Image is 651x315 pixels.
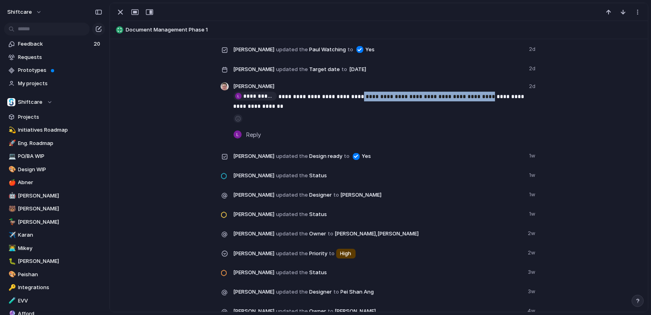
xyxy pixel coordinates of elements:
span: shiftcare [7,8,32,16]
span: Status [234,170,525,181]
span: Karan [18,231,102,239]
div: 🤖 [8,191,14,200]
span: Priority [234,247,523,259]
button: 🧪 [7,297,15,305]
span: Prototypes [18,66,102,74]
a: 🐻[PERSON_NAME] [4,203,105,215]
span: Peishan [18,271,102,279]
div: ✈️ [8,231,14,240]
span: High [340,250,352,258]
button: Document Management Phase 1 [114,23,644,36]
a: 🐛[PERSON_NAME] [4,255,105,267]
span: to [344,152,350,160]
span: Design ready [234,150,525,162]
span: EVV [18,297,102,305]
div: 🚀 [8,139,14,148]
span: 2d [529,63,537,73]
span: My projects [18,80,102,88]
button: 🍎 [7,178,15,187]
div: 🍎 [8,178,14,187]
span: updated the [276,210,308,218]
a: 🧪EVV [4,295,105,307]
span: [PERSON_NAME] [234,65,275,73]
span: Yes [366,46,375,54]
span: Status [234,208,525,220]
span: 2d [529,44,537,53]
span: to [333,191,339,199]
span: [PERSON_NAME] [234,269,275,277]
span: to [348,46,353,54]
button: 🎨 [7,271,15,279]
span: Shiftcare [18,98,43,106]
span: 3w [528,267,537,276]
span: 2w [528,247,537,257]
span: to [329,250,335,258]
a: 🔑Integrations [4,281,105,294]
span: Paul Watching [234,44,525,55]
span: 3w [528,286,537,296]
span: updated the [276,65,308,73]
span: 4w [528,305,537,315]
button: 🐻 [7,205,15,213]
span: Feedback [18,40,91,48]
span: Owner [234,228,523,239]
span: [PERSON_NAME] , [PERSON_NAME] [335,230,419,238]
span: [PERSON_NAME] [234,82,275,90]
div: 💻 [8,152,14,161]
div: 💫 [8,126,14,135]
span: Design WIP [18,166,102,174]
span: updated the [276,152,308,160]
span: to [333,288,339,296]
span: 1w [529,170,537,179]
span: Initiatives Roadmap [18,126,102,134]
button: 🦆 [7,218,15,226]
span: Eng. Roadmap [18,139,102,147]
span: Designer [234,189,525,200]
span: [PERSON_NAME] [341,191,382,199]
a: Requests [4,51,105,63]
a: Prototypes [4,64,105,76]
button: 💻 [7,152,15,160]
span: Integrations [18,283,102,292]
a: 🎨Peishan [4,269,105,281]
button: 🎨 [7,166,15,174]
span: PO/BA WIP [18,152,102,160]
button: Shiftcare [4,96,105,108]
span: updated the [276,46,308,54]
span: Status [234,267,523,278]
a: 👨‍💻Mikey [4,242,105,254]
span: to [328,230,333,238]
span: to [341,65,347,73]
a: 🚀Eng. Roadmap [4,137,105,149]
span: [PERSON_NAME] [234,191,275,199]
span: [PERSON_NAME] [18,205,102,213]
button: ✈️ [7,231,15,239]
button: shiftcare [4,6,46,19]
a: 💫Initiatives Roadmap [4,124,105,136]
a: 🎨Design WIP [4,164,105,176]
a: 🦆[PERSON_NAME] [4,216,105,228]
div: 🧪 [8,296,14,305]
span: updated the [276,250,308,258]
span: Yes [362,152,371,160]
span: 1w [529,208,537,218]
span: 2d [529,82,537,90]
button: 🤖 [7,192,15,200]
span: [PERSON_NAME] [18,192,102,200]
span: updated the [276,269,308,277]
span: Reply [246,130,261,139]
a: 🤖[PERSON_NAME] [4,190,105,202]
button: 💫 [7,126,15,134]
a: 💻PO/BA WIP [4,150,105,162]
span: Projects [18,113,102,121]
div: 👨‍💻 [8,244,14,253]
